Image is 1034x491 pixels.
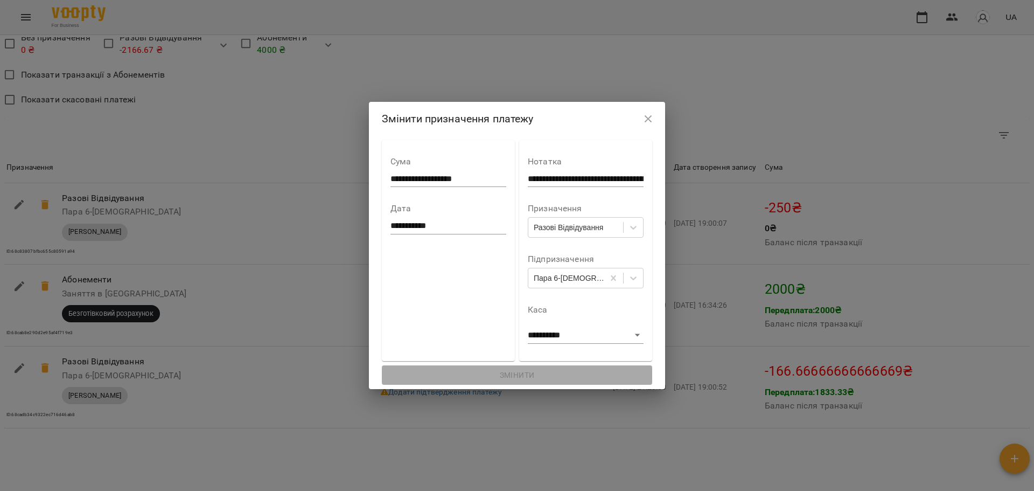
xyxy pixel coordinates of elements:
[390,204,506,213] label: Дата
[534,273,605,283] div: Пара 6-[DEMOGRAPHIC_DATA]
[528,157,644,166] label: Нотатка
[382,110,653,127] h2: Змінити призначення платежу
[390,157,506,166] label: Сума
[528,204,644,213] label: Призначення
[528,306,644,314] label: Каса
[534,222,603,233] div: Разові Відвідування
[528,255,644,264] label: Підпризначення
